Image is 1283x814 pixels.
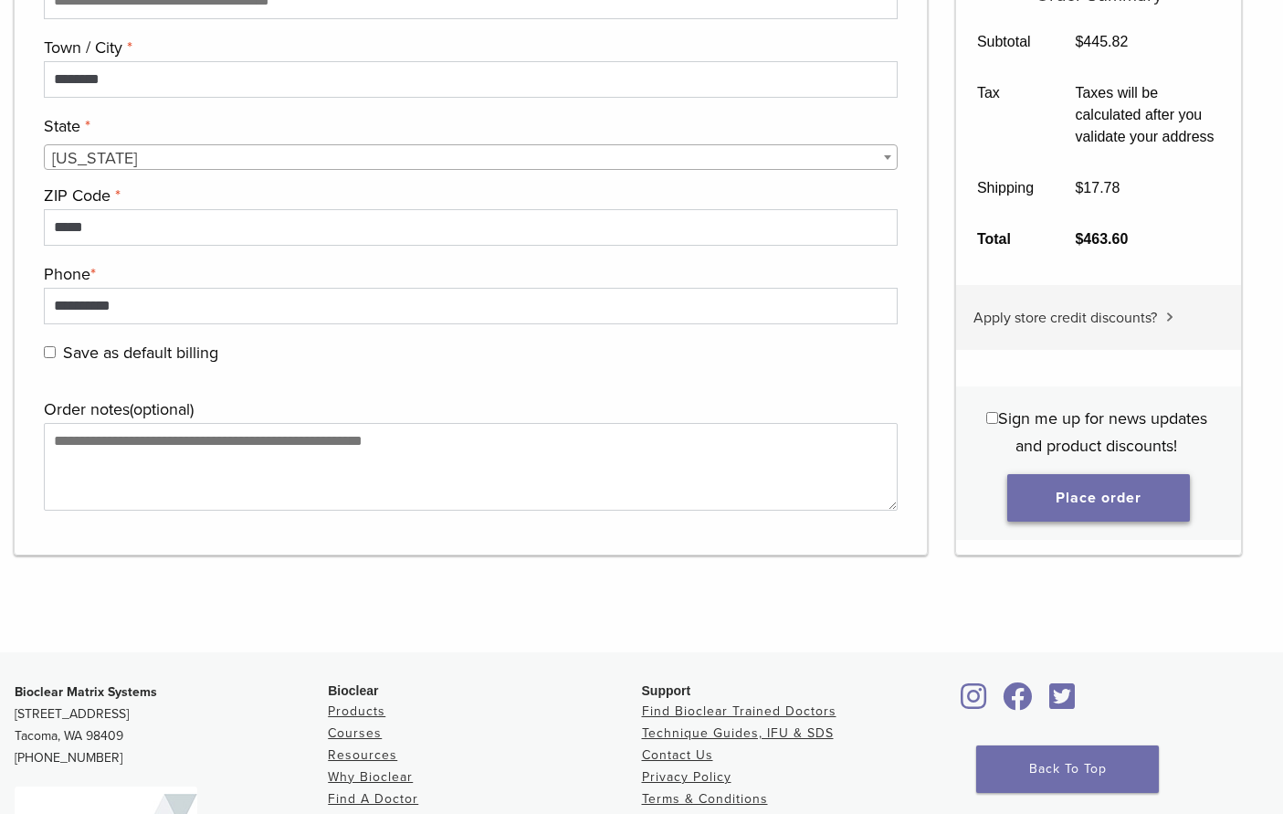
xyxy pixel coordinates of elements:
[642,703,836,719] a: Find Bioclear Trained Doctors
[1075,180,1120,196] bdi: 17.78
[44,260,893,288] label: Phone
[328,769,413,785] a: Why Bioclear
[642,683,691,698] span: Support
[976,745,1159,793] a: Back To Top
[642,725,834,741] a: Technique Guides, IFU & SDS
[998,408,1207,456] span: Sign me up for news updates and product discounts!
[44,34,893,61] label: Town / City
[15,684,157,700] strong: Bioclear Matrix Systems
[956,163,1055,214] th: Shipping
[956,214,1055,265] th: Total
[44,396,893,423] label: Order notes
[642,769,731,785] a: Privacy Policy
[997,693,1039,712] a: Bioclear
[955,693,994,712] a: Bioclear
[15,682,328,769] p: [STREET_ADDRESS] Tacoma, WA 98409 [PHONE_NUMBER]
[1007,474,1190,522] button: Place order
[1075,34,1083,49] span: $
[45,145,897,171] span: Washington
[44,339,893,366] label: Save as default billing
[328,791,418,807] a: Find A Doctor
[1075,231,1128,247] bdi: 463.60
[642,747,713,763] a: Contact Us
[956,68,1055,163] th: Tax
[1043,693,1081,712] a: Bioclear
[328,683,378,698] span: Bioclear
[328,703,385,719] a: Products
[642,791,768,807] a: Terms & Conditions
[986,412,998,424] input: Sign me up for news updates and product discounts!
[328,747,397,763] a: Resources
[44,182,893,209] label: ZIP Code
[130,399,194,419] span: (optional)
[1166,312,1173,322] img: caret.svg
[44,346,56,358] input: Save as default billing
[1055,68,1241,163] td: Taxes will be calculated after you validate your address
[44,144,898,170] span: State
[328,725,382,741] a: Courses
[44,112,893,140] label: State
[1075,34,1128,49] bdi: 445.82
[1075,180,1083,196] span: $
[1075,231,1083,247] span: $
[956,16,1055,68] th: Subtotal
[973,309,1157,327] span: Apply store credit discounts?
